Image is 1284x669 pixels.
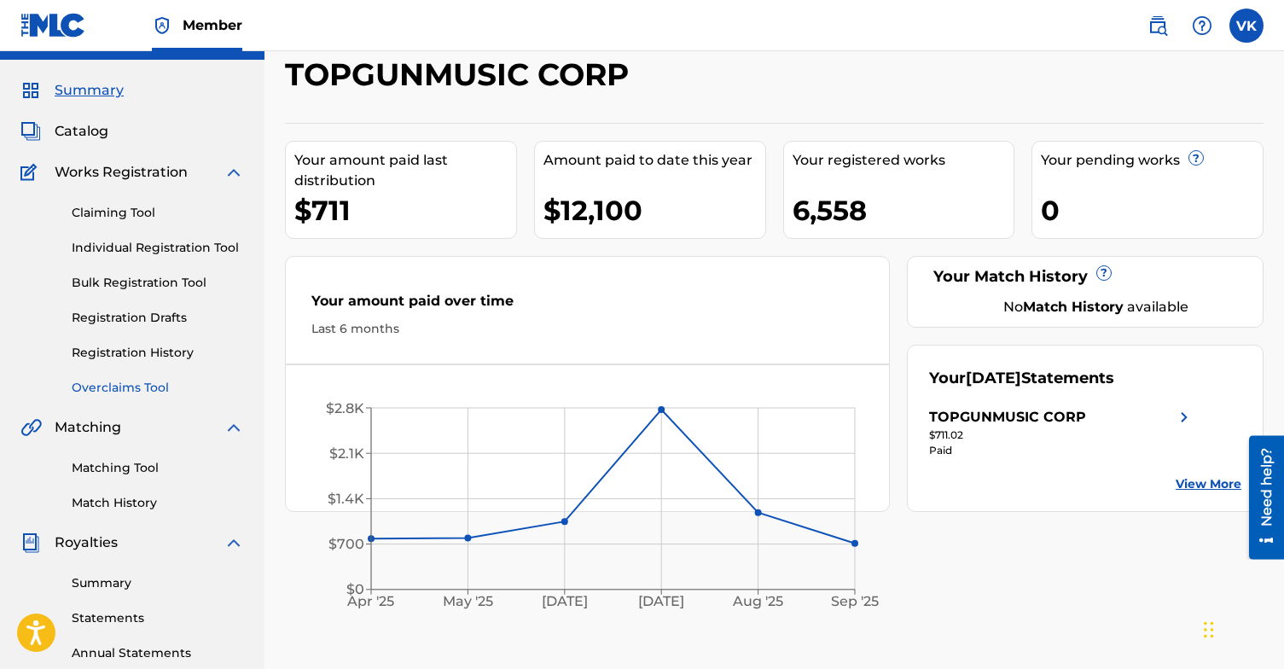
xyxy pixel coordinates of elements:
[20,532,41,553] img: Royalties
[311,320,863,338] div: Last 6 months
[55,162,188,183] span: Works Registration
[224,417,244,438] img: expand
[929,443,1194,458] div: Paid
[793,150,1014,171] div: Your registered works
[326,400,364,416] tspan: $2.8K
[347,593,395,609] tspan: Apr '25
[72,609,244,627] a: Statements
[55,121,108,142] span: Catalog
[72,344,244,362] a: Registration History
[20,162,43,183] img: Works Registration
[1097,266,1111,280] span: ?
[346,581,364,597] tspan: $0
[543,191,765,230] div: $12,100
[329,445,364,462] tspan: $2.1K
[732,593,783,609] tspan: Aug '25
[929,367,1114,390] div: Your Statements
[1189,151,1203,165] span: ?
[20,121,108,142] a: CatalogCatalog
[929,428,1194,443] div: $711.02
[224,162,244,183] img: expand
[793,191,1014,230] div: 6,558
[1199,587,1284,669] div: Виджет чата
[443,593,493,609] tspan: May '25
[72,494,244,512] a: Match History
[72,574,244,592] a: Summary
[72,239,244,257] a: Individual Registration Tool
[55,532,118,553] span: Royalties
[1041,150,1263,171] div: Your pending works
[1185,9,1219,43] div: Help
[55,417,121,438] span: Matching
[966,369,1021,387] span: [DATE]
[1229,9,1264,43] div: User Menu
[929,407,1194,458] a: TOPGUNMUSIC CORPright chevron icon$711.02Paid
[19,12,42,90] div: Need help?
[72,309,244,327] a: Registration Drafts
[542,593,588,609] tspan: [DATE]
[20,417,42,438] img: Matching
[183,15,242,35] span: Member
[1204,604,1214,655] div: Перетащить
[72,644,244,662] a: Annual Statements
[72,204,244,222] a: Claiming Tool
[950,297,1241,317] div: No available
[55,80,124,101] span: Summary
[638,593,684,609] tspan: [DATE]
[294,191,516,230] div: $711
[20,80,124,101] a: SummarySummary
[224,532,244,553] img: expand
[929,407,1086,428] div: TOPGUNMUSIC CORP
[1141,9,1175,43] a: Public Search
[20,80,41,101] img: Summary
[1023,299,1124,315] strong: Match History
[20,13,86,38] img: MLC Logo
[72,379,244,397] a: Overclaims Tool
[831,593,879,609] tspan: Sep '25
[328,491,364,507] tspan: $1.4K
[294,150,516,191] div: Your amount paid last distribution
[1174,407,1194,428] img: right chevron icon
[1041,191,1263,230] div: 0
[152,15,172,36] img: Top Rightsholder
[285,55,637,94] h2: TOPGUNMUSIC CORP
[328,536,364,552] tspan: $700
[20,121,41,142] img: Catalog
[543,150,765,171] div: Amount paid to date this year
[1147,15,1168,36] img: search
[1176,475,1241,493] a: View More
[1199,587,1284,669] iframe: Chat Widget
[1236,436,1284,560] iframe: Resource Center
[929,265,1241,288] div: Your Match History
[311,291,863,320] div: Your amount paid over time
[1192,15,1212,36] img: help
[72,459,244,477] a: Matching Tool
[72,274,244,292] a: Bulk Registration Tool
